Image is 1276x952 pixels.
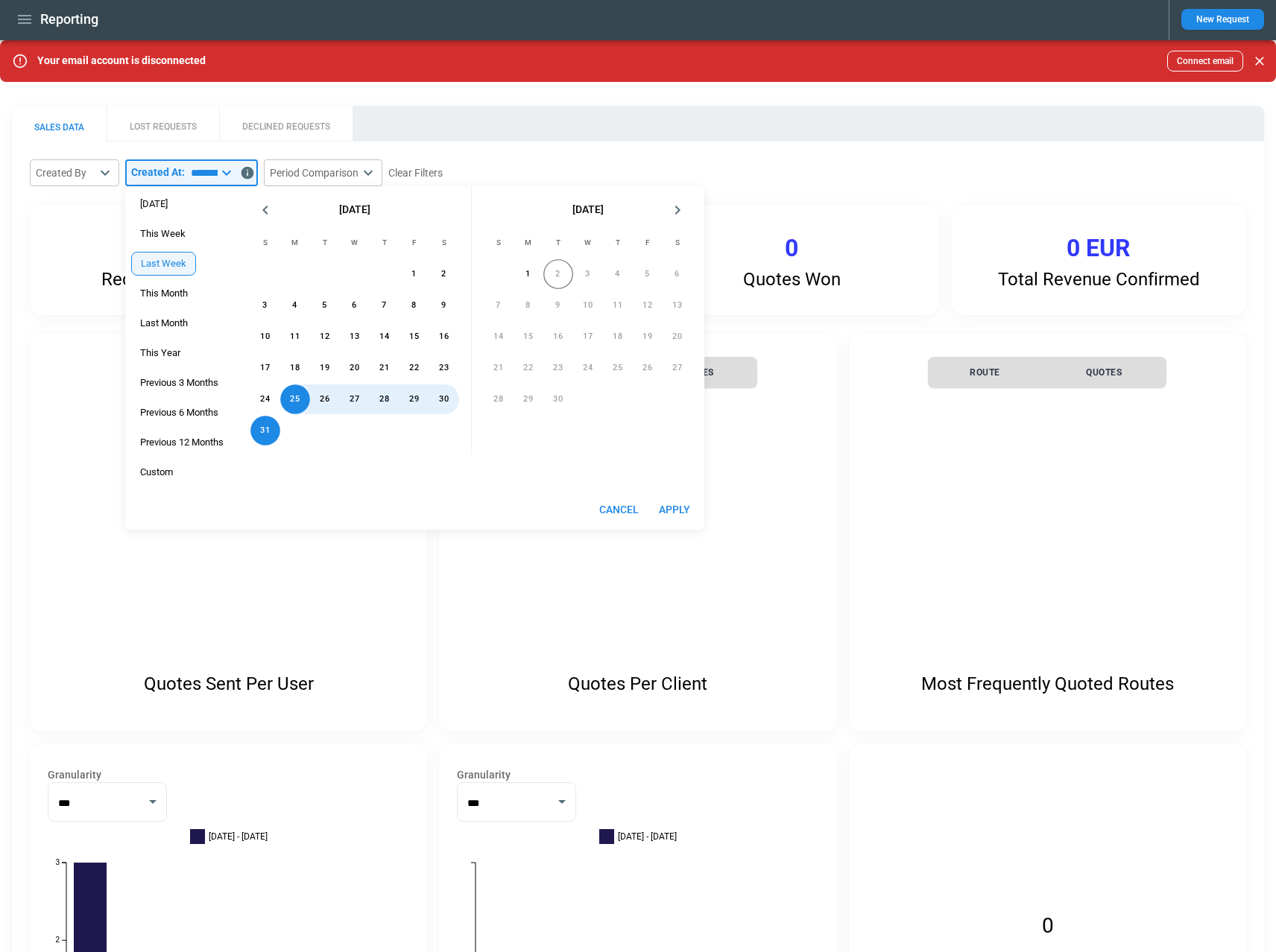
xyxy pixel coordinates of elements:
[36,165,95,180] div: Created By
[340,322,370,352] button: 13
[280,353,310,383] button: 18
[572,203,604,216] span: [DATE]
[399,291,429,320] button: 8
[310,322,340,352] button: 12
[280,291,310,320] button: 4
[514,259,543,289] button: 1
[131,192,177,216] div: [DATE]
[131,460,182,484] div: Custom
[545,228,572,258] span: Tuesday
[634,228,661,258] span: Friday
[429,259,459,289] button: 2
[107,106,219,142] button: LOST REQUESTS
[312,228,338,258] span: Tuesday
[250,353,280,383] button: 17
[401,228,428,258] span: Friday
[429,384,459,414] button: 30
[429,291,459,320] button: 9
[340,384,370,414] button: 27
[429,322,459,352] button: 16
[618,833,677,841] span: [DATE] - [DATE]
[131,407,227,419] span: Previous 6 Months
[921,673,1174,695] p: Most Frequently Quoted Routes
[370,291,399,320] button: 7
[429,353,459,383] button: 23
[219,106,353,142] button: DECLINED REQUESTS
[131,431,233,454] div: Previous 12 Months
[388,164,443,183] button: Clear Filters
[131,377,227,389] span: Previous 3 Months
[250,416,280,445] button: 31
[250,384,280,414] button: 24
[131,166,185,179] p: Created At:
[131,371,227,395] div: Previous 3 Months
[928,357,1041,388] th: Route
[280,322,310,352] button: 11
[370,353,399,383] button: 21
[664,228,691,258] span: Saturday
[399,353,429,383] button: 22
[270,165,359,180] div: Period Comparison
[131,222,195,246] div: This Week
[310,384,340,414] button: 26
[399,259,429,289] button: 1
[240,165,255,180] svg: Data includes activity through 01/09/2025 (end of day UTC)
[604,228,631,258] span: Thursday
[40,10,98,28] h1: Reporting
[399,322,429,352] button: 15
[131,311,197,335] div: Last Month
[131,288,197,299] span: This Month
[340,291,370,320] button: 6
[48,767,409,782] label: Granularity
[55,858,60,866] text: 3
[252,228,279,258] span: Sunday
[310,353,340,383] button: 19
[431,228,458,258] span: Saturday
[131,282,197,305] div: This Month
[1181,9,1264,30] button: New Request
[132,258,195,270] span: Last Week
[250,291,280,320] button: 3
[485,228,512,258] span: Sunday
[1249,45,1270,77] div: dismiss
[12,106,107,142] button: SALES DATA
[131,347,189,359] span: This Year
[370,384,399,414] button: 28
[131,341,189,365] div: This Year
[785,234,798,263] p: 0
[575,228,601,258] span: Wednesday
[209,833,268,841] span: [DATE] - [DATE]
[515,228,542,258] span: Monday
[282,228,309,258] span: Monday
[131,401,227,425] div: Previous 6 Months
[1041,913,1053,938] text: 0
[310,291,340,320] button: 5
[144,673,314,695] p: Quotes Sent Per User
[743,269,841,291] p: Quotes Won
[1067,234,1131,263] p: 0 EUR
[1041,357,1166,388] th: Quotes
[55,936,60,944] text: 2
[280,384,310,414] button: 25
[593,496,645,524] button: Cancel
[998,269,1200,291] p: Total Revenue Confirmed
[371,228,398,258] span: Thursday
[663,195,692,225] button: Next month
[370,322,399,352] button: 14
[457,767,818,782] label: Granularity
[131,198,177,210] span: [DATE]
[928,357,1166,388] table: simple table
[1167,51,1243,72] button: Connect email
[568,673,707,695] p: Quotes Per Client
[131,466,182,478] span: Custom
[250,322,280,352] button: 10
[131,317,197,329] span: Last Month
[651,496,698,524] button: Apply
[37,54,206,67] p: Your email account is disconnected
[341,228,368,258] span: Wednesday
[399,384,429,414] button: 29
[101,269,254,291] p: Requests Received
[1249,51,1270,72] button: Close
[131,228,195,240] span: This Week
[339,203,370,216] span: [DATE]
